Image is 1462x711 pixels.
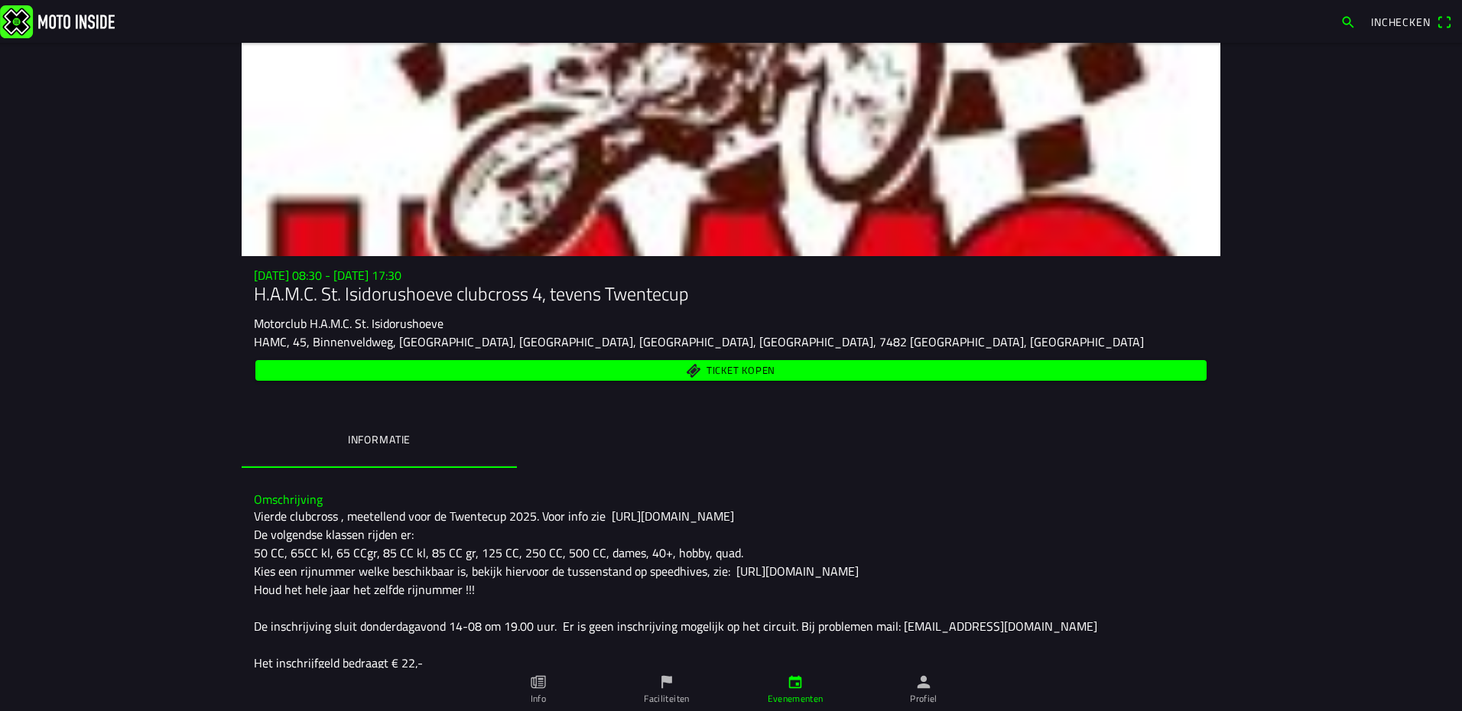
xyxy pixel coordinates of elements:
span: Ticket kopen [707,365,775,375]
h3: [DATE] 08:30 - [DATE] 17:30 [254,268,1208,283]
span: Inchecken [1371,14,1431,30]
ion-label: Evenementen [768,692,824,706]
ion-icon: flag [658,674,675,690]
ion-icon: paper [530,674,547,690]
h3: Omschrijving [254,492,1208,507]
ion-icon: person [915,674,932,690]
ion-label: Faciliteiten [644,692,689,706]
ion-label: Info [531,692,546,706]
ion-text: HAMC, 45, Binnenveldweg, [GEOGRAPHIC_DATA], [GEOGRAPHIC_DATA], [GEOGRAPHIC_DATA], [GEOGRAPHIC_DAT... [254,333,1144,351]
a: Incheckenqr scanner [1363,8,1459,34]
ion-label: Profiel [910,692,937,706]
ion-icon: calendar [787,674,804,690]
ion-text: Motorclub H.A.M.C. St. Isidorushoeve [254,314,443,333]
ion-label: Informatie [348,431,411,448]
a: search [1333,8,1363,34]
h1: H.A.M.C. St. Isidorushoeve clubcross 4, tevens Twentecup [254,283,1208,305]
